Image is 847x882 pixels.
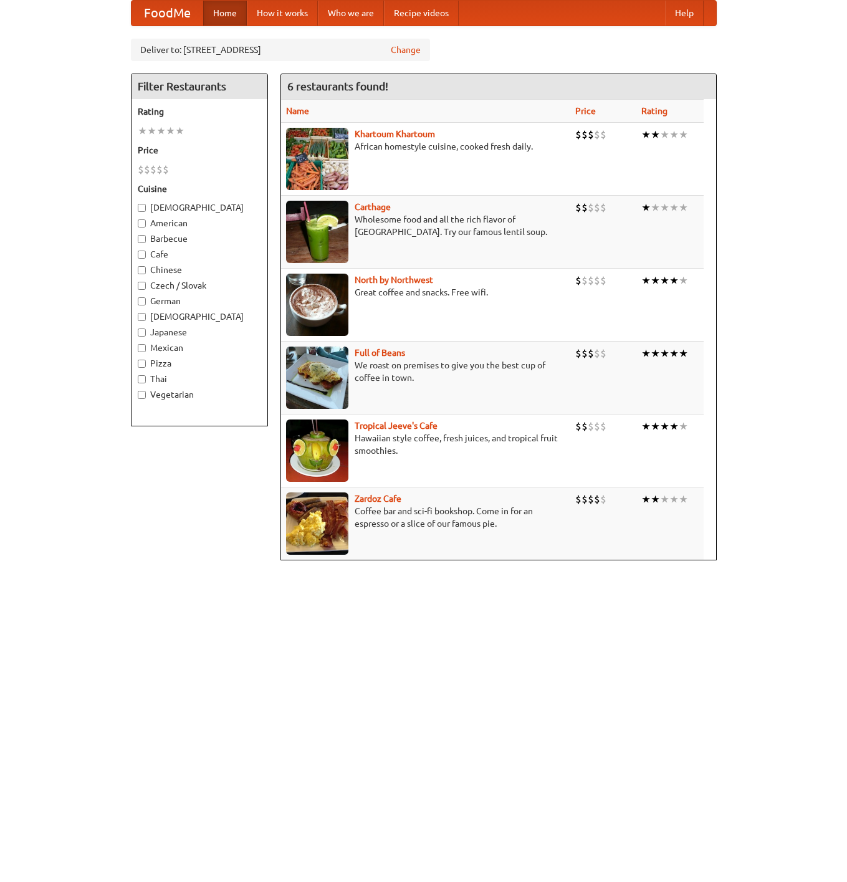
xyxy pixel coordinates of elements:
[669,419,679,433] li: ★
[588,347,594,360] li: $
[575,347,581,360] li: $
[138,375,146,383] input: Thai
[641,419,651,433] li: ★
[131,39,430,61] div: Deliver to: [STREET_ADDRESS]
[600,274,606,287] li: $
[594,128,600,141] li: $
[138,264,261,276] label: Chinese
[651,492,660,506] li: ★
[286,106,309,116] a: Name
[318,1,384,26] a: Who we are
[660,201,669,214] li: ★
[286,128,348,190] img: khartoum.jpg
[286,274,348,336] img: north.jpg
[286,492,348,555] img: zardoz.jpg
[138,266,146,274] input: Chinese
[138,310,261,323] label: [DEMOGRAPHIC_DATA]
[588,201,594,214] li: $
[679,347,688,360] li: ★
[575,201,581,214] li: $
[660,128,669,141] li: ★
[384,1,459,26] a: Recipe videos
[138,105,261,118] h5: Rating
[138,360,146,368] input: Pizza
[355,202,391,212] a: Carthage
[679,492,688,506] li: ★
[150,163,156,176] li: $
[147,124,156,138] li: ★
[138,204,146,212] input: [DEMOGRAPHIC_DATA]
[588,492,594,506] li: $
[679,274,688,287] li: ★
[651,128,660,141] li: ★
[286,140,565,153] p: African homestyle cuisine, cooked fresh daily.
[138,295,261,307] label: German
[138,235,146,243] input: Barbecue
[138,279,261,292] label: Czech / Slovak
[651,274,660,287] li: ★
[660,274,669,287] li: ★
[651,419,660,433] li: ★
[138,328,146,337] input: Japanese
[641,347,651,360] li: ★
[138,344,146,352] input: Mexican
[641,106,668,116] a: Rating
[641,201,651,214] li: ★
[575,419,581,433] li: $
[138,183,261,195] h5: Cuisine
[286,213,565,238] p: Wholesome food and all the rich flavor of [GEOGRAPHIC_DATA]. Try our famous lentil soup.
[156,163,163,176] li: $
[286,347,348,409] img: beans.jpg
[575,106,596,116] a: Price
[600,347,606,360] li: $
[669,347,679,360] li: ★
[575,492,581,506] li: $
[138,232,261,245] label: Barbecue
[660,347,669,360] li: ★
[355,348,405,358] b: Full of Beans
[138,217,261,229] label: American
[286,286,565,299] p: Great coffee and snacks. Free wifi.
[679,128,688,141] li: ★
[138,388,261,401] label: Vegetarian
[355,494,401,504] a: Zardoz Cafe
[166,124,175,138] li: ★
[132,74,267,99] h4: Filter Restaurants
[138,219,146,228] input: American
[355,421,438,431] a: Tropical Jeeve's Cafe
[660,419,669,433] li: ★
[581,492,588,506] li: $
[391,44,421,56] a: Change
[163,163,169,176] li: $
[286,201,348,263] img: carthage.jpg
[669,128,679,141] li: ★
[138,326,261,338] label: Japanese
[138,282,146,290] input: Czech / Slovak
[594,419,600,433] li: $
[581,347,588,360] li: $
[286,419,348,482] img: jeeves.jpg
[138,297,146,305] input: German
[138,342,261,354] label: Mexican
[669,274,679,287] li: ★
[588,419,594,433] li: $
[138,391,146,399] input: Vegetarian
[594,201,600,214] li: $
[355,275,433,285] a: North by Northwest
[138,144,261,156] h5: Price
[581,201,588,214] li: $
[594,347,600,360] li: $
[588,274,594,287] li: $
[138,201,261,214] label: [DEMOGRAPHIC_DATA]
[581,274,588,287] li: $
[651,201,660,214] li: ★
[660,492,669,506] li: ★
[203,1,247,26] a: Home
[575,128,581,141] li: $
[355,129,435,139] b: Khartoum Khartoum
[132,1,203,26] a: FoodMe
[600,128,606,141] li: $
[581,128,588,141] li: $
